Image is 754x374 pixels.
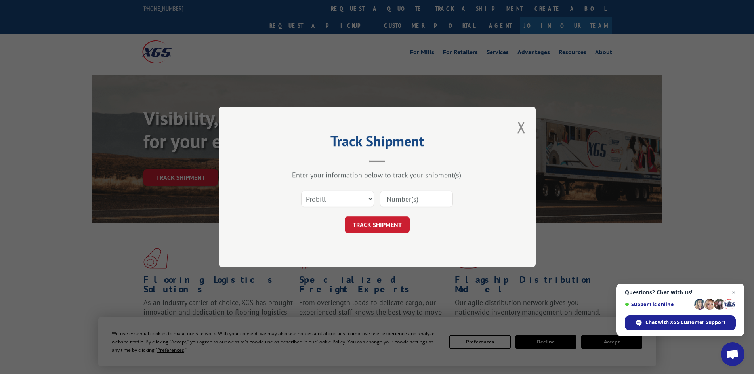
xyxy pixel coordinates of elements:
[258,135,496,151] h2: Track Shipment
[625,315,736,330] div: Chat with XGS Customer Support
[625,289,736,296] span: Questions? Chat with us!
[729,288,739,297] span: Close chat
[345,217,410,233] button: TRACK SHIPMENT
[258,171,496,180] div: Enter your information below to track your shipment(s).
[625,301,691,307] span: Support is online
[517,116,526,137] button: Close modal
[380,191,453,208] input: Number(s)
[721,342,744,366] div: Open chat
[645,319,725,326] span: Chat with XGS Customer Support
